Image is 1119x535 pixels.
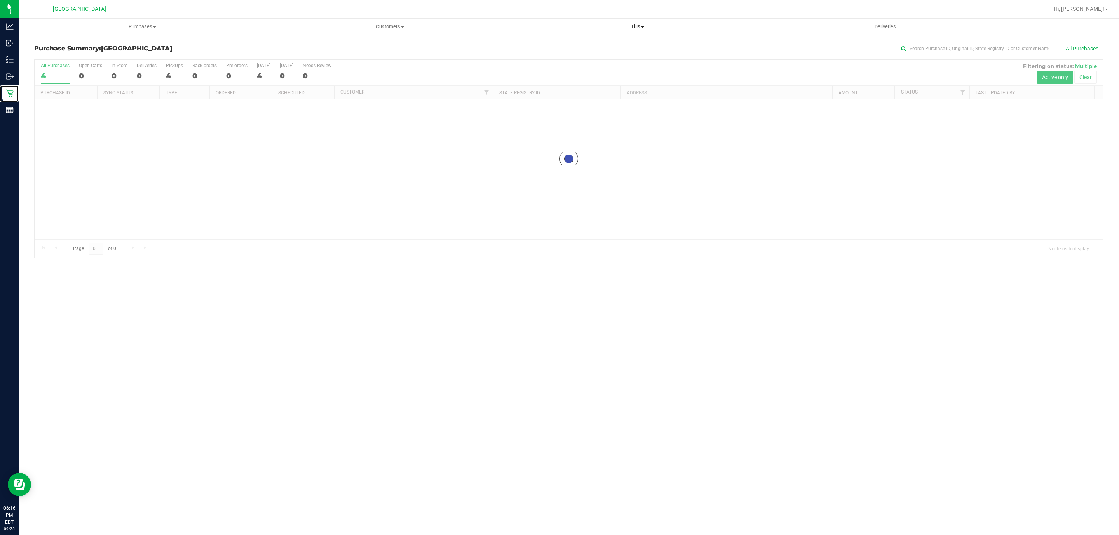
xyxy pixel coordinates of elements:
[514,23,761,30] span: Tills
[6,106,14,114] inline-svg: Reports
[3,505,15,526] p: 06:16 PM EDT
[8,473,31,496] iframe: Resource center
[6,89,14,97] inline-svg: Retail
[266,19,514,35] a: Customers
[267,23,513,30] span: Customers
[53,6,106,12] span: [GEOGRAPHIC_DATA]
[6,73,14,80] inline-svg: Outbound
[6,56,14,64] inline-svg: Inventory
[864,23,906,30] span: Deliveries
[762,19,1009,35] a: Deliveries
[6,39,14,47] inline-svg: Inbound
[19,23,266,30] span: Purchases
[514,19,761,35] a: Tills
[19,19,266,35] a: Purchases
[898,43,1053,54] input: Search Purchase ID, Original ID, State Registry ID or Customer Name...
[3,526,15,532] p: 09/25
[1061,42,1103,55] button: All Purchases
[1054,6,1104,12] span: Hi, [PERSON_NAME]!
[34,45,390,52] h3: Purchase Summary:
[6,23,14,30] inline-svg: Analytics
[101,45,172,52] span: [GEOGRAPHIC_DATA]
